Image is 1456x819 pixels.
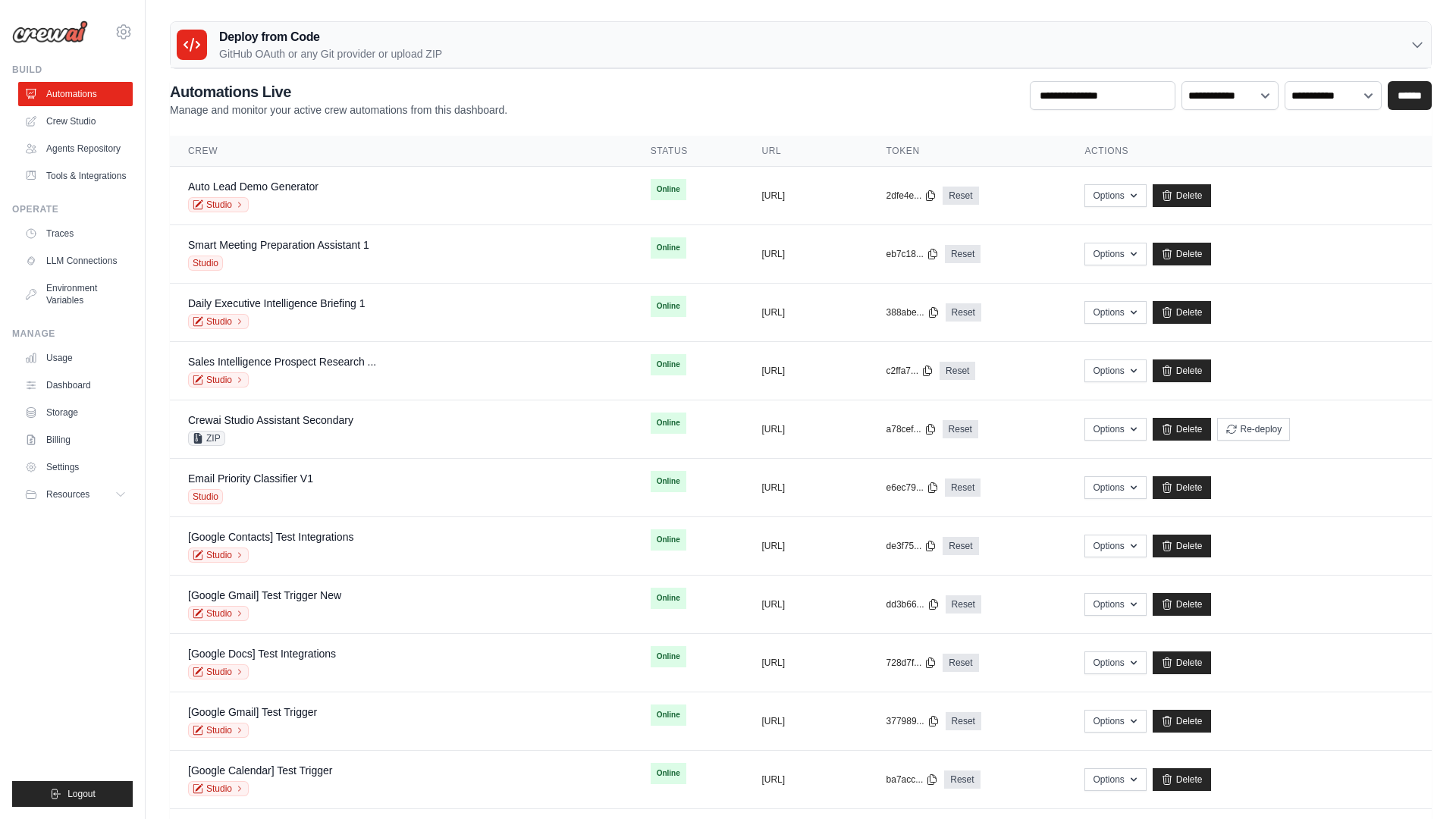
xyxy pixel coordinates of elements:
[1153,184,1211,207] a: Delete
[1084,301,1146,324] button: Options
[651,588,686,609] span: Online
[188,589,341,601] a: [Google Gmail] Test Trigger New
[188,764,332,777] a: [Google Calendar] Test Trigger
[188,256,223,271] span: Studio
[18,276,133,312] a: Environment Variables
[188,314,249,329] a: Studio
[943,654,978,672] a: Reset
[1084,359,1146,382] button: Options
[188,356,376,368] a: Sales Intelligence Prospect Research ...
[651,354,686,375] span: Online
[188,606,249,621] a: Studio
[886,773,939,786] button: ba7acc...
[1084,651,1146,674] button: Options
[188,239,369,251] a: Smart Meeting Preparation Assistant 1
[943,187,978,205] a: Reset
[886,306,940,318] button: 388abe...
[651,179,686,200] span: Online
[12,781,133,807] button: Logout
[886,423,937,435] button: a78cef...
[12,203,133,215] div: Operate
[651,237,686,259] span: Online
[1084,535,1146,557] button: Options
[1084,768,1146,791] button: Options
[188,431,225,446] span: ZIP
[188,180,318,193] a: Auto Lead Demo Generator
[651,413,686,434] span: Online
[188,648,336,660] a: [Google Docs] Test Integrations
[1153,243,1211,265] a: Delete
[943,420,978,438] a: Reset
[1153,768,1211,791] a: Delete
[18,249,133,273] a: LLM Connections
[945,479,981,497] a: Reset
[18,221,133,246] a: Traces
[170,81,507,102] h2: Automations Live
[1084,593,1146,616] button: Options
[944,770,980,789] a: Reset
[945,245,981,263] a: Reset
[188,472,313,485] a: Email Priority Classifier V1
[1153,593,1211,616] a: Delete
[18,428,133,452] a: Billing
[1153,359,1211,382] a: Delete
[651,296,686,317] span: Online
[18,455,133,479] a: Settings
[886,190,937,202] button: 2dfe4e...
[170,136,632,167] th: Crew
[946,712,981,730] a: Reset
[886,715,940,727] button: 377989...
[1084,710,1146,733] button: Options
[651,471,686,492] span: Online
[1084,243,1146,265] button: Options
[188,297,365,309] a: Daily Executive Intelligence Briefing 1
[886,365,934,377] button: c2ffa7...
[18,400,133,425] a: Storage
[651,646,686,667] span: Online
[1153,710,1211,733] a: Delete
[651,704,686,726] span: Online
[868,136,1067,167] th: Token
[886,248,939,260] button: eb7c18...
[632,136,744,167] th: Status
[18,346,133,370] a: Usage
[67,788,96,800] span: Logout
[886,540,937,552] button: de3f75...
[188,706,317,718] a: [Google Gmail] Test Trigger
[188,548,249,563] a: Studio
[1084,418,1146,441] button: Options
[886,598,940,610] button: dd3b66...
[188,489,223,504] span: Studio
[188,197,249,212] a: Studio
[219,46,442,61] p: GitHub OAuth or any Git provider or upload ZIP
[18,373,133,397] a: Dashboard
[886,657,937,669] button: 728d7f...
[188,664,249,679] a: Studio
[940,362,975,380] a: Reset
[1153,301,1211,324] a: Delete
[188,414,353,426] a: Crewai Studio Assistant Secondary
[946,303,981,322] a: Reset
[1153,535,1211,557] a: Delete
[18,482,133,507] button: Resources
[170,102,507,118] p: Manage and monitor your active crew automations from this dashboard.
[188,723,249,738] a: Studio
[18,164,133,188] a: Tools & Integrations
[1153,651,1211,674] a: Delete
[12,64,133,76] div: Build
[651,763,686,784] span: Online
[18,109,133,133] a: Crew Studio
[12,328,133,340] div: Manage
[18,82,133,106] a: Automations
[18,136,133,161] a: Agents Repository
[188,781,249,796] a: Studio
[188,531,353,543] a: [Google Contacts] Test Integrations
[1084,476,1146,499] button: Options
[943,537,978,555] a: Reset
[219,28,442,46] h3: Deploy from Code
[651,529,686,551] span: Online
[1153,418,1211,441] a: Delete
[1217,418,1291,441] button: Re-deploy
[946,595,981,613] a: Reset
[12,20,88,43] img: Logo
